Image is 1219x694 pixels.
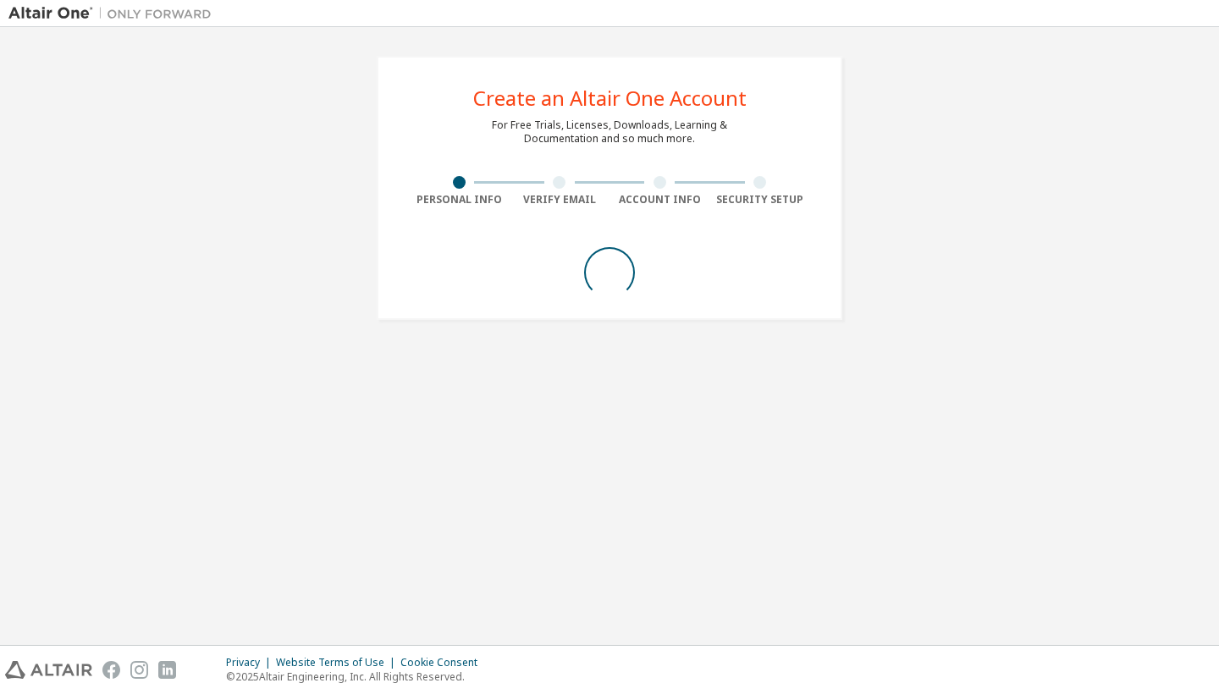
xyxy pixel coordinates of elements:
img: instagram.svg [130,661,148,679]
div: Create an Altair One Account [473,88,747,108]
div: Website Terms of Use [276,656,400,669]
div: Verify Email [510,193,610,207]
img: altair_logo.svg [5,661,92,679]
div: Account Info [609,193,710,207]
p: © 2025 Altair Engineering, Inc. All Rights Reserved. [226,669,488,684]
div: Security Setup [710,193,811,207]
img: facebook.svg [102,661,120,679]
div: Cookie Consent [400,656,488,669]
div: Privacy [226,656,276,669]
div: Personal Info [409,193,510,207]
img: linkedin.svg [158,661,176,679]
div: For Free Trials, Licenses, Downloads, Learning & Documentation and so much more. [492,118,727,146]
img: Altair One [8,5,220,22]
